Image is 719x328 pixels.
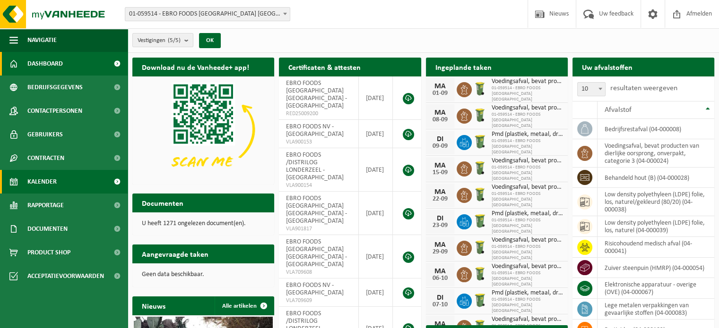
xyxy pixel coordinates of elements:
[598,188,714,216] td: low density polyethyleen (LDPE) folie, los, naturel/gekleurd (80/20) (04-000038)
[132,296,175,315] h2: Nieuws
[492,316,563,323] span: Voedingsafval, bevat producten van dierlijke oorsprong, onverpakt, categorie 3
[431,135,450,143] div: DI
[492,112,563,129] span: 01-059514 - EBRO FOODS [GEOGRAPHIC_DATA] [GEOGRAPHIC_DATA]
[431,268,450,275] div: MA
[431,196,450,202] div: 22-09
[472,239,488,255] img: WB-0140-HPE-GN-50
[431,222,450,229] div: 23-09
[27,146,64,170] span: Contracten
[431,143,450,150] div: 09-09
[598,139,714,168] td: voedingsafval, bevat producten van dierlijke oorsprong, onverpakt, categorie 3 (04-000024)
[359,192,393,235] td: [DATE]
[426,58,501,76] h2: Ingeplande taken
[598,278,714,299] td: elektronische apparatuur - overige (OVE) (04-000067)
[27,28,57,52] span: Navigatie
[598,119,714,139] td: bedrijfsrestafval (04-000008)
[359,278,393,307] td: [DATE]
[492,210,563,218] span: Pmd (plastiek, metaal, drankkartons) (bedrijven)
[492,270,563,287] span: 01-059514 - EBRO FOODS [GEOGRAPHIC_DATA] [GEOGRAPHIC_DATA]
[492,236,563,244] span: Voedingsafval, bevat producten van dierlijke oorsprong, onverpakt, categorie 3
[125,7,290,21] span: 01-059514 - EBRO FOODS BELGIUM NV - MERKSEM
[132,193,193,212] h2: Documenten
[279,58,370,76] h2: Certificaten & attesten
[286,225,351,233] span: VLA901817
[286,151,344,181] span: EBRO FOODS /DISTRILOG LONDERZEEL - [GEOGRAPHIC_DATA]
[27,123,63,146] span: Gebruikers
[492,218,563,235] span: 01-059514 - EBRO FOODS [GEOGRAPHIC_DATA] [GEOGRAPHIC_DATA]
[286,238,347,268] span: EBRO FOODS [GEOGRAPHIC_DATA] [GEOGRAPHIC_DATA] - [GEOGRAPHIC_DATA]
[598,299,714,320] td: lege metalen verpakkingen van gevaarlijke stoffen (04-000083)
[286,182,351,189] span: VLA900154
[431,117,450,123] div: 08-09
[125,8,290,21] span: 01-059514 - EBRO FOODS BELGIUM NV - MERKSEM
[359,148,393,192] td: [DATE]
[472,266,488,282] img: WB-0140-HPE-GN-50
[492,104,563,112] span: Voedingsafval, bevat producten van dierlijke oorsprong, onverpakt, categorie 3
[492,131,563,138] span: Pmd (plastiek, metaal, drankkartons) (bedrijven)
[359,235,393,278] td: [DATE]
[215,296,273,315] a: Alle artikelen
[431,169,450,176] div: 15-09
[492,78,563,85] span: Voedingsafval, bevat producten van dierlijke oorsprong, onverpakt, categorie 3
[492,138,563,155] span: 01-059514 - EBRO FOODS [GEOGRAPHIC_DATA] [GEOGRAPHIC_DATA]
[492,297,563,314] span: 01-059514 - EBRO FOODS [GEOGRAPHIC_DATA] [GEOGRAPHIC_DATA]
[492,191,563,208] span: 01-059514 - EBRO FOODS [GEOGRAPHIC_DATA] [GEOGRAPHIC_DATA]
[286,123,344,138] span: EBRO FOODS NV - [GEOGRAPHIC_DATA]
[598,237,714,258] td: risicohoudend medisch afval (04-000041)
[431,241,450,249] div: MA
[286,80,347,109] span: EBRO FOODS [GEOGRAPHIC_DATA] [GEOGRAPHIC_DATA] - [GEOGRAPHIC_DATA]
[431,162,450,169] div: MA
[472,213,488,229] img: WB-0240-HPE-GN-50
[199,33,221,48] button: OK
[168,37,181,43] count: (5/5)
[492,289,563,297] span: Pmd (plastiek, metaal, drankkartons) (bedrijven)
[142,220,265,227] p: U heeft 1271 ongelezen document(en).
[431,188,450,196] div: MA
[286,282,344,296] span: EBRO FOODS NV - [GEOGRAPHIC_DATA]
[492,165,563,182] span: 01-059514 - EBRO FOODS [GEOGRAPHIC_DATA] [GEOGRAPHIC_DATA]
[472,160,488,176] img: WB-0140-HPE-GN-50
[605,106,632,114] span: Afvalstof
[132,58,259,76] h2: Download nu de Vanheede+ app!
[598,216,714,237] td: low density polyethyleen (LDPE) folie, los, naturel (04-000039)
[492,263,563,270] span: Voedingsafval, bevat producten van dierlijke oorsprong, onverpakt, categorie 3
[27,193,64,217] span: Rapportage
[472,107,488,123] img: WB-0140-HPE-GN-50
[359,76,393,120] td: [DATE]
[472,81,488,97] img: WB-0140-HPE-GN-50
[578,83,605,96] span: 10
[27,241,70,264] span: Product Shop
[431,109,450,117] div: MA
[472,186,488,202] img: WB-0140-HPE-GN-50
[431,215,450,222] div: DI
[492,184,563,191] span: Voedingsafval, bevat producten van dierlijke oorsprong, onverpakt, categorie 3
[27,52,63,76] span: Dashboard
[472,134,488,150] img: WB-0240-HPE-GN-50
[132,244,218,263] h2: Aangevraagde taken
[492,244,563,261] span: 01-059514 - EBRO FOODS [GEOGRAPHIC_DATA] [GEOGRAPHIC_DATA]
[492,85,563,102] span: 01-059514 - EBRO FOODS [GEOGRAPHIC_DATA] [GEOGRAPHIC_DATA]
[286,195,347,225] span: EBRO FOODS [GEOGRAPHIC_DATA] [GEOGRAPHIC_DATA] - [GEOGRAPHIC_DATA]
[132,76,274,183] img: Download de VHEPlus App
[431,294,450,302] div: DI
[27,217,68,241] span: Documenten
[27,170,57,193] span: Kalender
[27,99,82,123] span: Contactpersonen
[572,58,642,76] h2: Uw afvalstoffen
[431,249,450,255] div: 29-09
[431,90,450,97] div: 01-09
[132,33,193,47] button: Vestigingen(5/5)
[492,157,563,165] span: Voedingsafval, bevat producten van dierlijke oorsprong, onverpakt, categorie 3
[359,120,393,148] td: [DATE]
[142,271,265,278] p: Geen data beschikbaar.
[431,275,450,282] div: 06-10
[431,302,450,308] div: 07-10
[431,83,450,90] div: MA
[27,76,83,99] span: Bedrijfsgegevens
[610,84,677,92] label: resultaten weergeven
[577,82,606,96] span: 10
[286,297,351,304] span: VLA709609
[138,34,181,48] span: Vestigingen
[27,264,104,288] span: Acceptatievoorwaarden
[598,258,714,278] td: zuiver steenpuin (HMRP) (04-000054)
